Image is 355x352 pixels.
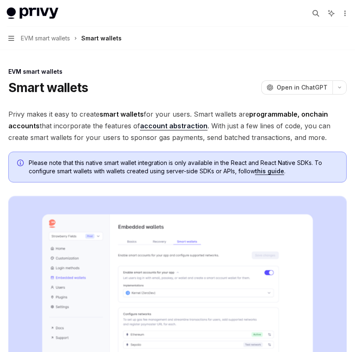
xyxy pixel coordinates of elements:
a: account abstraction [140,122,207,130]
span: Open in ChatGPT [277,83,327,92]
img: light logo [7,7,58,19]
h1: Smart wallets [8,80,88,95]
span: EVM smart wallets [21,33,70,43]
div: EVM smart wallets [8,67,347,76]
svg: Info [17,160,25,168]
div: Smart wallets [81,33,122,43]
button: Open in ChatGPT [261,80,332,95]
span: Please note that this native smart wallet integration is only available in the React and React Na... [29,159,338,175]
button: More actions [340,7,348,19]
a: this guide [255,167,284,175]
span: Privy makes it easy to create for your users. Smart wallets are that incorporate the features of ... [8,108,347,143]
strong: smart wallets [100,110,144,118]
